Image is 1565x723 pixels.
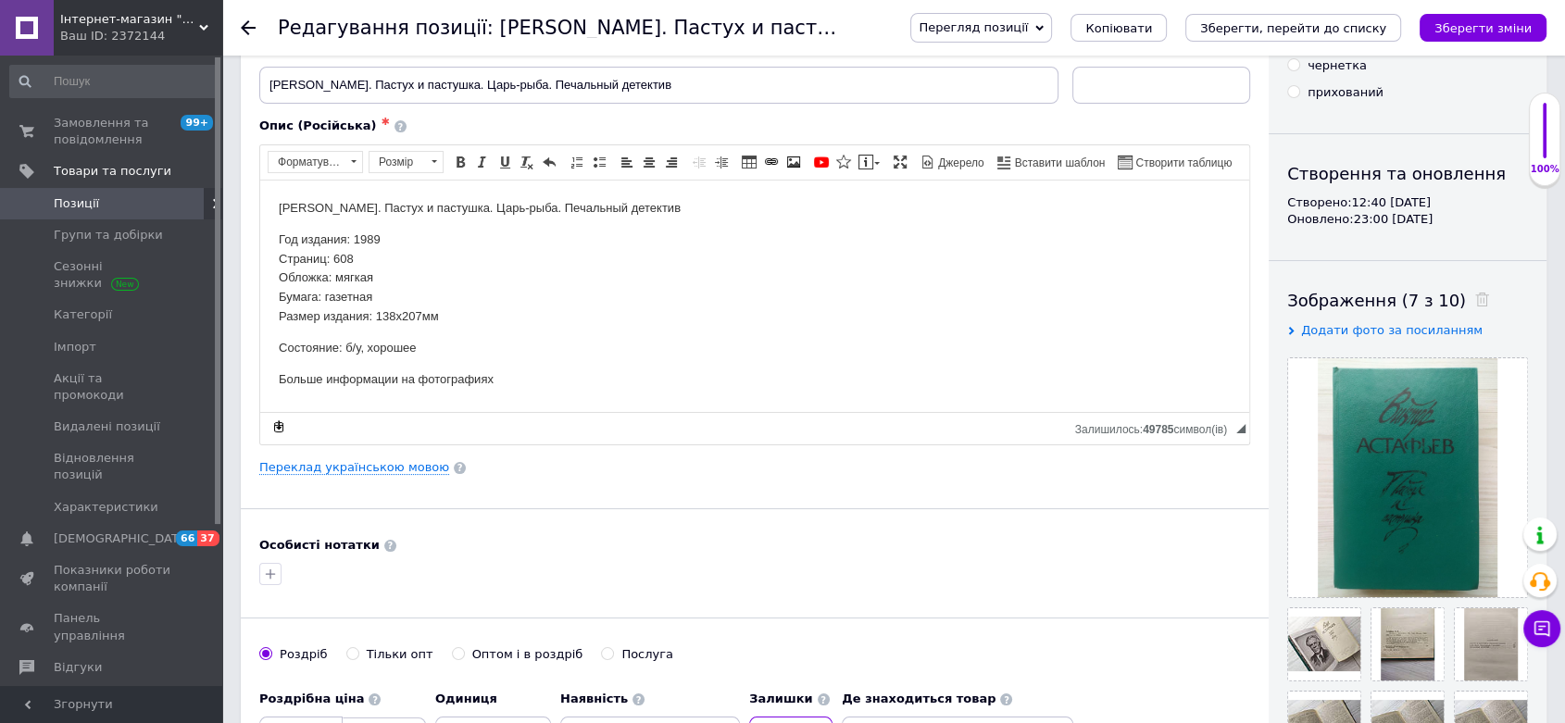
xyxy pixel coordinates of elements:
[54,499,158,516] span: Характеристики
[842,692,995,705] b: Де знаходиться товар
[517,152,537,172] a: Видалити форматування
[1434,21,1532,35] i: Зберегти зміни
[176,530,197,546] span: 66
[761,152,782,172] a: Вставити/Редагувати посилання (Ctrl+L)
[617,152,637,172] a: По лівому краю
[589,152,609,172] a: Вставити/видалити маркований список
[1070,14,1167,42] button: Копіювати
[241,20,256,35] div: Повернутися назад
[689,152,709,172] a: Зменшити відступ
[259,460,449,475] a: Переклад українською мовою
[435,692,497,705] b: Одиниця
[259,118,377,132] span: Опис (Російська)
[54,418,160,435] span: Видалені позиції
[783,152,804,172] a: Зображення
[260,181,1249,412] iframe: Редактор, D419514E-953D-420E-875D-399C4EFC3340
[280,646,328,663] div: Роздріб
[472,646,583,663] div: Оптом і в роздріб
[278,17,1221,39] h1: Редагування позиції: Виктор Астафьев. Пастух и пастушка. Царь-рыба. Печальный детектив
[995,152,1108,172] a: Вставити шаблон
[472,152,493,172] a: Курсив (Ctrl+I)
[1529,93,1560,186] div: 100% Якість заповнення
[495,152,515,172] a: Підкреслений (Ctrl+U)
[369,151,444,173] a: Розмір
[259,692,364,705] b: Роздрібна ціна
[1075,418,1236,436] div: Кiлькiсть символiв
[749,692,812,705] b: Залишки
[890,152,910,172] a: Максимізувати
[268,151,363,173] a: Форматування
[1301,323,1483,337] span: Додати фото за посиланням
[54,339,96,355] span: Імпорт
[259,538,380,552] b: Особисті нотатки
[259,67,1058,104] input: Наприклад, H&M жіноча сукня зелена 38 розмір вечірня максі з блискітками
[856,152,883,172] a: Вставити повідомлення
[1143,423,1173,436] span: 49785
[54,610,171,643] span: Панель управління
[367,646,433,663] div: Тільки опт
[54,115,171,148] span: Замовлення та повідомлення
[197,530,219,546] span: 37
[54,227,163,243] span: Групи та добірки
[1133,156,1232,171] span: Створити таблицю
[54,258,171,292] span: Сезонні знижки
[919,20,1028,34] span: Перегляд позиції
[9,65,218,98] input: Пошук
[661,152,682,172] a: По правому краю
[935,156,984,171] span: Джерело
[918,152,987,172] a: Джерело
[60,28,222,44] div: Ваш ID: 2372144
[181,115,213,131] span: 99+
[1530,163,1559,176] div: 100%
[621,646,673,663] div: Послуга
[450,152,470,172] a: Жирний (Ctrl+B)
[269,152,344,172] span: Форматування
[739,152,759,172] a: Таблиця
[1287,289,1528,312] div: Зображення (7 з 10)
[54,659,102,676] span: Відгуки
[1523,610,1560,647] button: Чат з покупцем
[1308,84,1383,101] div: прихований
[1287,162,1528,185] div: Створення та оновлення
[54,562,171,595] span: Показники роботи компанії
[711,152,732,172] a: Збільшити відступ
[1115,152,1234,172] a: Створити таблицю
[1420,14,1546,42] button: Зберегти зміни
[1200,21,1386,35] i: Зберегти, перейти до списку
[1287,211,1528,228] div: Оновлено: 23:00 [DATE]
[639,152,659,172] a: По центру
[382,116,390,128] span: ✱
[269,417,289,437] a: Зробити резервну копію зараз
[1236,424,1246,433] span: Потягніть для зміни розмірів
[369,152,425,172] span: Розмір
[1185,14,1401,42] button: Зберегти, перейти до списку
[54,306,112,323] span: Категорії
[54,163,171,180] span: Товари та послуги
[1085,21,1152,35] span: Копіювати
[1308,57,1367,74] div: чернетка
[560,692,628,705] b: Наявність
[1287,194,1528,211] div: Створено: 12:40 [DATE]
[54,450,171,483] span: Відновлення позицій
[1012,156,1106,171] span: Вставити шаблон
[54,195,99,212] span: Позиції
[833,152,854,172] a: Вставити іконку
[60,11,199,28] span: Інтернет-магазин "Гармонія"
[567,152,587,172] a: Вставити/видалити нумерований список
[539,152,559,172] a: Повернути (Ctrl+Z)
[811,152,832,172] a: Додати відео з YouTube
[54,530,191,547] span: [DEMOGRAPHIC_DATA]
[54,370,171,404] span: Акції та промокоди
